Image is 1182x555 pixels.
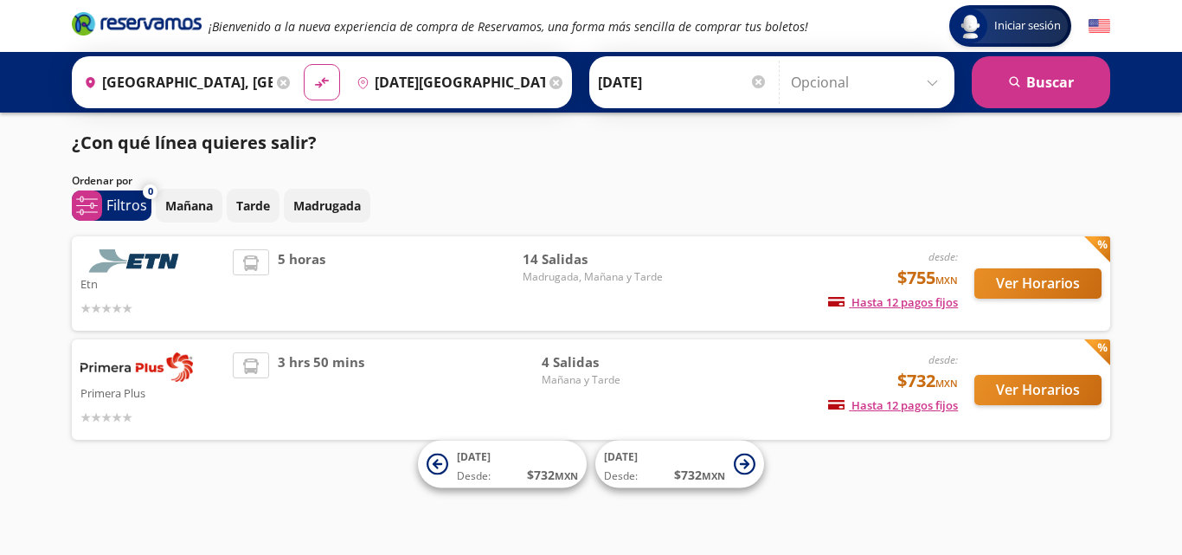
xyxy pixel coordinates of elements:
input: Buscar Destino [350,61,545,104]
em: ¡Bienvenido a la nueva experiencia de compra de Reservamos, una forma más sencilla de comprar tus... [209,18,808,35]
span: Hasta 12 pagos fijos [828,397,958,413]
p: ¿Con qué línea quieres salir? [72,130,317,156]
i: Brand Logo [72,10,202,36]
span: 3 hrs 50 mins [278,352,364,427]
small: MXN [935,377,958,390]
em: desde: [928,352,958,367]
button: [DATE]Desde:$732MXN [418,441,587,488]
input: Opcional [791,61,946,104]
p: Madrugada [293,197,361,215]
span: Desde: [457,468,491,484]
input: Buscar Origen [77,61,273,104]
p: Etn [80,273,224,294]
span: Desde: [604,468,638,484]
span: 14 Salidas [523,249,663,269]
span: $755 [897,265,958,291]
button: Buscar [972,56,1110,108]
a: Brand Logo [72,10,202,42]
em: desde: [928,249,958,264]
p: Primera Plus [80,382,224,403]
span: 4 Salidas [542,352,663,372]
p: Mañana [165,197,213,215]
span: $ 732 [674,466,725,484]
img: Etn [80,249,193,273]
button: Ver Horarios [974,268,1102,299]
span: $ 732 [527,466,578,484]
input: Elegir Fecha [598,61,768,104]
span: Hasta 12 pagos fijos [828,294,958,310]
p: Ordenar por [72,173,132,189]
small: MXN [702,469,725,482]
button: 0Filtros [72,190,151,221]
small: MXN [555,469,578,482]
span: [DATE] [604,449,638,464]
small: MXN [935,274,958,287]
button: Tarde [227,189,279,223]
button: Ver Horarios [974,375,1102,405]
span: Mañana y Tarde [542,372,663,388]
img: Primera Plus [80,352,193,382]
button: English [1089,16,1110,37]
button: Mañana [156,189,222,223]
button: [DATE]Desde:$732MXN [595,441,764,488]
p: Tarde [236,197,270,215]
span: 0 [148,184,153,199]
button: Madrugada [284,189,370,223]
span: Madrugada, Mañana y Tarde [523,269,663,285]
span: [DATE] [457,449,491,464]
span: $732 [897,368,958,394]
span: 5 horas [278,249,325,318]
span: Iniciar sesión [987,17,1068,35]
p: Filtros [106,195,147,216]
